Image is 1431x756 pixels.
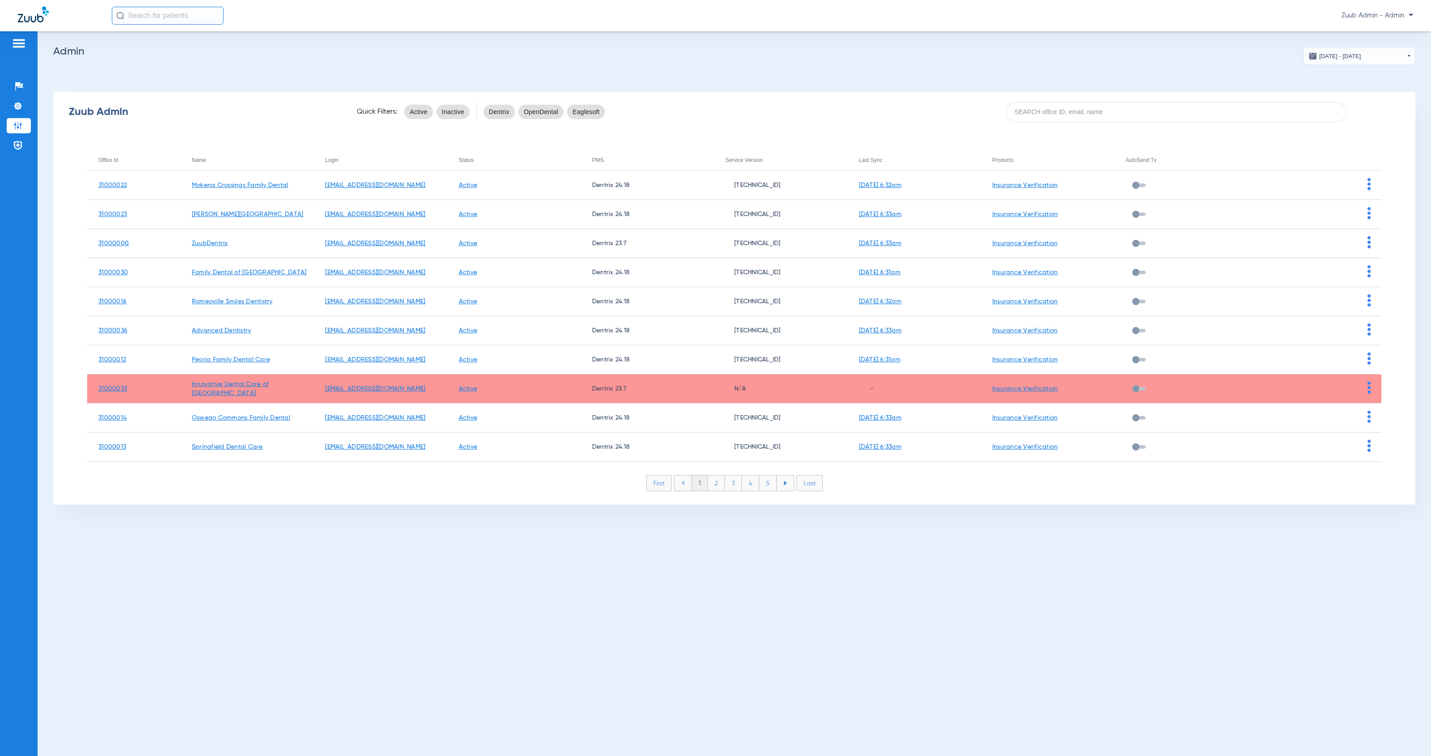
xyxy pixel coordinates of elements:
img: group-dot-blue.svg [1367,265,1371,277]
a: Insurance Verification [992,182,1058,188]
a: Active [459,357,478,363]
div: Status [459,155,474,165]
a: 31000013 [98,444,126,450]
td: Dentrix 24.18 [581,316,714,345]
li: 2 [708,476,725,491]
img: group-dot-blue.svg [1367,353,1371,365]
li: Last [796,475,823,491]
a: Insurance Verification [992,211,1058,217]
div: PMS [592,155,604,165]
a: Oswego Commons Family Dental [192,415,290,421]
a: Mokena Crossings Family Dental [192,182,288,188]
img: group-dot-blue.svg [1367,236,1371,248]
a: [DATE] 6:31am [859,357,901,363]
a: [EMAIL_ADDRESS][DOMAIN_NAME] [325,240,425,246]
td: Dentrix 24.18 [581,287,714,316]
a: Insurance Verification [992,269,1058,276]
a: [EMAIL_ADDRESS][DOMAIN_NAME] [325,444,425,450]
td: [TECHNICAL_ID] [714,403,847,433]
img: group-dot-blue.svg [1367,323,1371,336]
li: 3 [725,476,742,491]
td: Dentrix 24.18 [581,345,714,374]
td: [TECHNICAL_ID] [714,345,847,374]
h2: Admin [53,47,1415,56]
div: PMS [592,155,714,165]
a: Insurance Verification [992,240,1058,246]
a: Active [459,415,478,421]
div: Products [992,155,1114,165]
a: Active [459,269,478,276]
img: group-dot-blue.svg [1367,411,1371,423]
div: Login [325,155,338,165]
span: - [859,386,873,392]
a: [DATE] 6:33am [859,211,902,217]
a: Insurance Verification [992,415,1058,421]
mat-chip-listbox: pms-filters [483,103,605,121]
a: 31000022 [98,182,127,188]
a: 31000033 [98,386,127,392]
a: [EMAIL_ADDRESS][DOMAIN_NAME] [325,211,425,217]
img: arrow-left-blue.svg [681,480,685,485]
td: [TECHNICAL_ID] [714,287,847,316]
img: group-dot-blue.svg [1367,382,1371,394]
a: Insurance Verification [992,327,1058,334]
img: date.svg [1308,51,1317,60]
td: Dentrix 23.7 [581,374,714,403]
span: Quick Filters: [357,107,398,116]
td: Dentrix 24.18 [581,258,714,287]
mat-chip-listbox: status-filters [404,103,470,121]
a: 31000016 [98,298,127,305]
img: group-dot-blue.svg [1367,178,1371,190]
a: Active [459,182,478,188]
td: [TECHNICAL_ID] [714,433,847,462]
input: Search for patients [112,7,224,25]
a: 31000036 [98,327,127,334]
a: [DATE] 6:33am [859,415,902,421]
td: [TECHNICAL_ID] [714,316,847,345]
a: Insurance Verification [992,357,1058,363]
td: [TECHNICAL_ID] [714,171,847,200]
a: Active [459,386,478,392]
span: OpenDental [524,107,558,116]
a: Active [459,327,478,334]
div: Zuub Admin [69,107,341,116]
img: Search Icon [116,12,124,20]
td: Dentrix 24.18 [581,171,714,200]
span: Active [410,107,428,116]
a: [DATE] 6:33am [859,444,902,450]
td: Dentrix 24.18 [581,433,714,462]
img: group-dot-blue.svg [1367,440,1371,452]
a: Advanced Dentistry [192,327,251,334]
a: Active [459,240,478,246]
a: [DATE] 6:32am [859,298,902,305]
a: [EMAIL_ADDRESS][DOMAIN_NAME] [325,357,425,363]
div: Name [192,155,314,165]
td: N/A [714,374,847,403]
span: Inactive [442,107,464,116]
td: [TECHNICAL_ID] [714,229,847,258]
a: Innovative Dental Care of [GEOGRAPHIC_DATA] [192,381,269,396]
div: Products [992,155,1013,165]
a: 31000000 [98,240,129,246]
a: 31000030 [98,269,128,276]
a: [EMAIL_ADDRESS][DOMAIN_NAME] [325,182,425,188]
a: [EMAIL_ADDRESS][DOMAIN_NAME] [325,269,425,276]
li: 1 [691,476,708,491]
a: ZuubDentrix [192,240,228,246]
span: Eaglesoft [572,107,600,116]
a: Family Dental of [GEOGRAPHIC_DATA] [192,269,307,276]
li: First [646,475,672,491]
img: group-dot-blue.svg [1367,207,1371,219]
a: Active [459,444,478,450]
button: [DATE] - [DATE] [1304,47,1415,65]
a: [PERSON_NAME][GEOGRAPHIC_DATA] [192,211,304,217]
a: Peoria Family Dental Care [192,357,270,363]
li: 4 [742,476,759,491]
div: Status [459,155,581,165]
img: group-dot-blue.svg [1367,294,1371,306]
div: Service Version [725,155,847,165]
div: Service Version [725,155,762,165]
td: Dentrix 24.18 [581,200,714,229]
a: 31000012 [98,357,126,363]
a: Springfield Dental Care [192,444,263,450]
